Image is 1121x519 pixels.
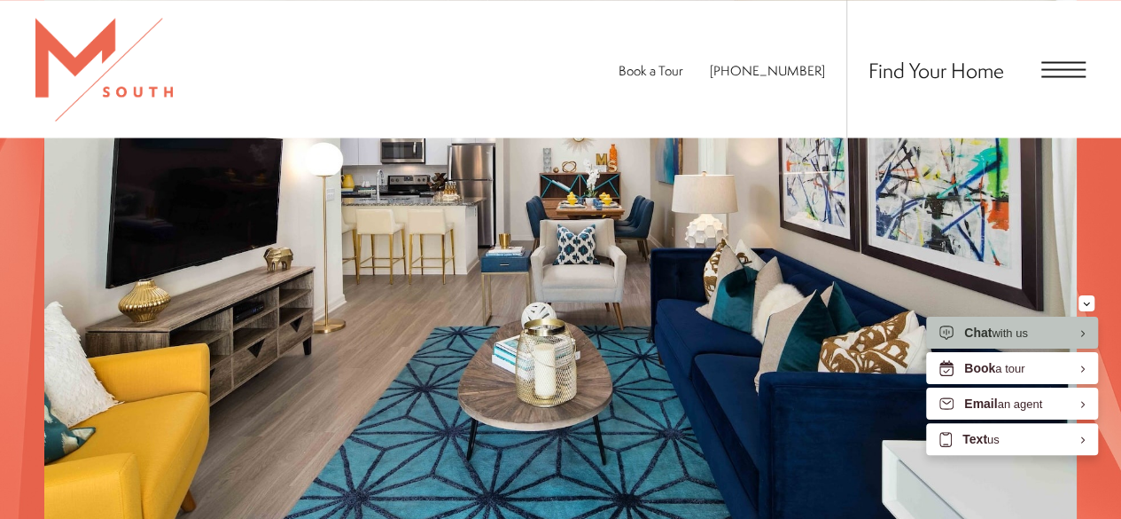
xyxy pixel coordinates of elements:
[619,60,683,79] a: Book a Tour
[710,60,825,79] a: Call Us at 813-570-8014
[710,60,825,79] span: [PHONE_NUMBER]
[868,55,1004,83] a: Find Your Home
[1041,61,1086,77] button: Open Menu
[35,18,173,121] img: MSouth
